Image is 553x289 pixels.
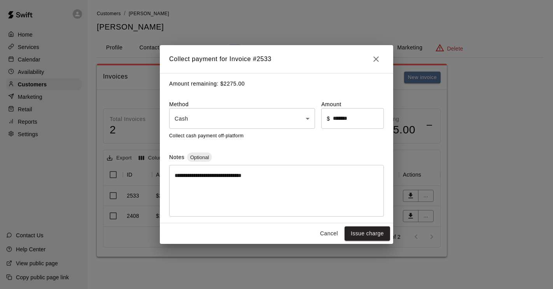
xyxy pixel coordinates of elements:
p: $ [327,115,330,123]
button: Issue charge [345,226,390,241]
button: Close [368,51,384,67]
h2: Collect payment for Invoice # 2533 [160,45,393,73]
label: Method [169,100,315,108]
label: Notes [169,154,184,160]
span: Collect cash payment off-platform [169,133,244,138]
label: Amount [321,100,384,108]
button: Cancel [317,226,341,241]
p: Amount remaining: $ 2275.00 [169,80,384,88]
div: Cash [169,108,315,129]
span: Optional [187,154,212,160]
